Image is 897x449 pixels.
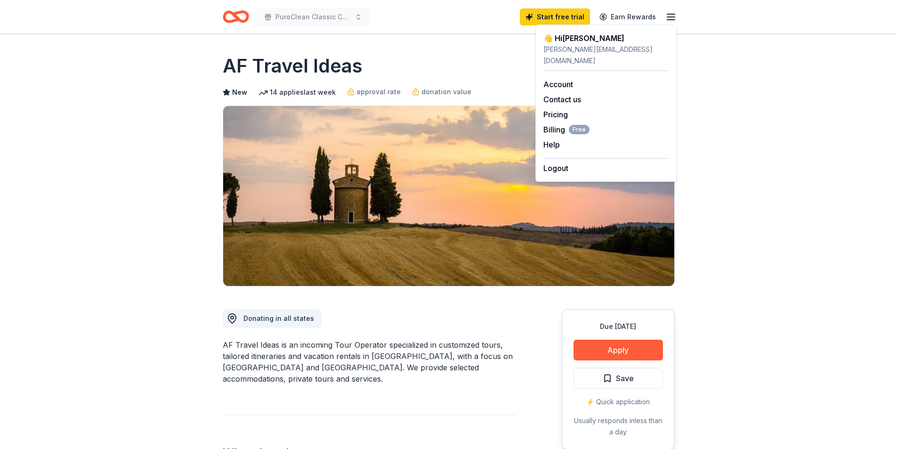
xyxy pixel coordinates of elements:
span: Donating in all states [243,314,314,322]
a: donation value [412,86,471,98]
h1: AF Travel Ideas [223,53,363,79]
button: Save [574,368,663,389]
button: PuroClean Classic Chamber of Commerce Tournament [257,8,370,26]
a: approval rate [347,86,401,98]
button: BillingFree [543,124,590,135]
button: Apply [574,340,663,360]
span: New [232,87,247,98]
span: PuroClean Classic Chamber of Commerce Tournament [275,11,351,23]
button: Contact us [543,94,581,105]
a: Account [543,80,573,89]
a: Home [223,6,249,28]
div: 👋 Hi [PERSON_NAME] [543,33,669,44]
span: Free [569,125,590,134]
a: Earn Rewards [594,8,662,25]
div: 14 applies last week [259,87,336,98]
div: AF Travel Ideas is an incoming Tour Operator specialized in customized tours, tailored itinerarie... [223,339,517,384]
a: Pricing [543,110,568,119]
img: Image for AF Travel Ideas [223,106,674,286]
div: Due [DATE] [574,321,663,332]
span: approval rate [356,86,401,98]
span: donation value [421,86,471,98]
div: ⚡️ Quick application [574,396,663,408]
span: Save [616,372,634,384]
button: Help [543,139,560,150]
span: Billing [543,124,590,135]
a: Start free trial [520,8,590,25]
div: Usually responds in less than a day [574,415,663,438]
div: [PERSON_NAME][EMAIL_ADDRESS][DOMAIN_NAME] [543,44,669,66]
button: Logout [543,163,568,174]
